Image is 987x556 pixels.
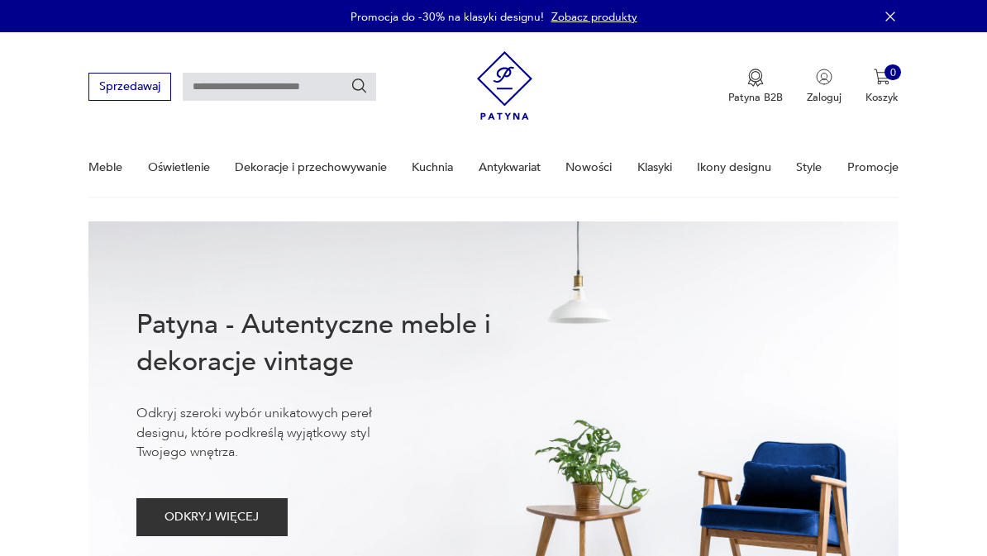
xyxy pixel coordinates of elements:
a: Style [796,139,822,196]
p: Promocja do -30% na klasyki designu! [350,9,544,25]
a: Sprzedawaj [88,83,170,93]
a: Kuchnia [412,139,453,196]
a: Antykwariat [479,139,541,196]
a: Promocje [847,139,899,196]
a: Ikona medaluPatyna B2B [728,69,783,105]
a: Klasyki [637,139,672,196]
button: Zaloguj [807,69,842,105]
button: ODKRYJ WIĘCEJ [136,498,288,536]
a: ODKRYJ WIĘCEJ [136,513,288,523]
button: Patyna B2B [728,69,783,105]
img: Ikonka użytkownika [816,69,832,85]
img: Patyna - sklep z meblami i dekoracjami vintage [477,45,532,126]
img: Ikona koszyka [874,69,890,85]
img: Ikona medalu [747,69,764,87]
button: Szukaj [350,78,369,96]
p: Koszyk [865,90,899,105]
a: Meble [88,139,122,196]
a: Ikony designu [697,139,771,196]
div: 0 [884,64,901,81]
p: Odkryj szeroki wybór unikatowych pereł designu, które podkreślą wyjątkowy styl Twojego wnętrza. [136,404,419,462]
h1: Patyna - Autentyczne meble i dekoracje vintage [136,307,538,381]
a: Oświetlenie [148,139,210,196]
a: Nowości [565,139,612,196]
a: Dekoracje i przechowywanie [235,139,387,196]
a: Zobacz produkty [551,9,637,25]
button: Sprzedawaj [88,73,170,100]
p: Patyna B2B [728,90,783,105]
p: Zaloguj [807,90,842,105]
button: 0Koszyk [865,69,899,105]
